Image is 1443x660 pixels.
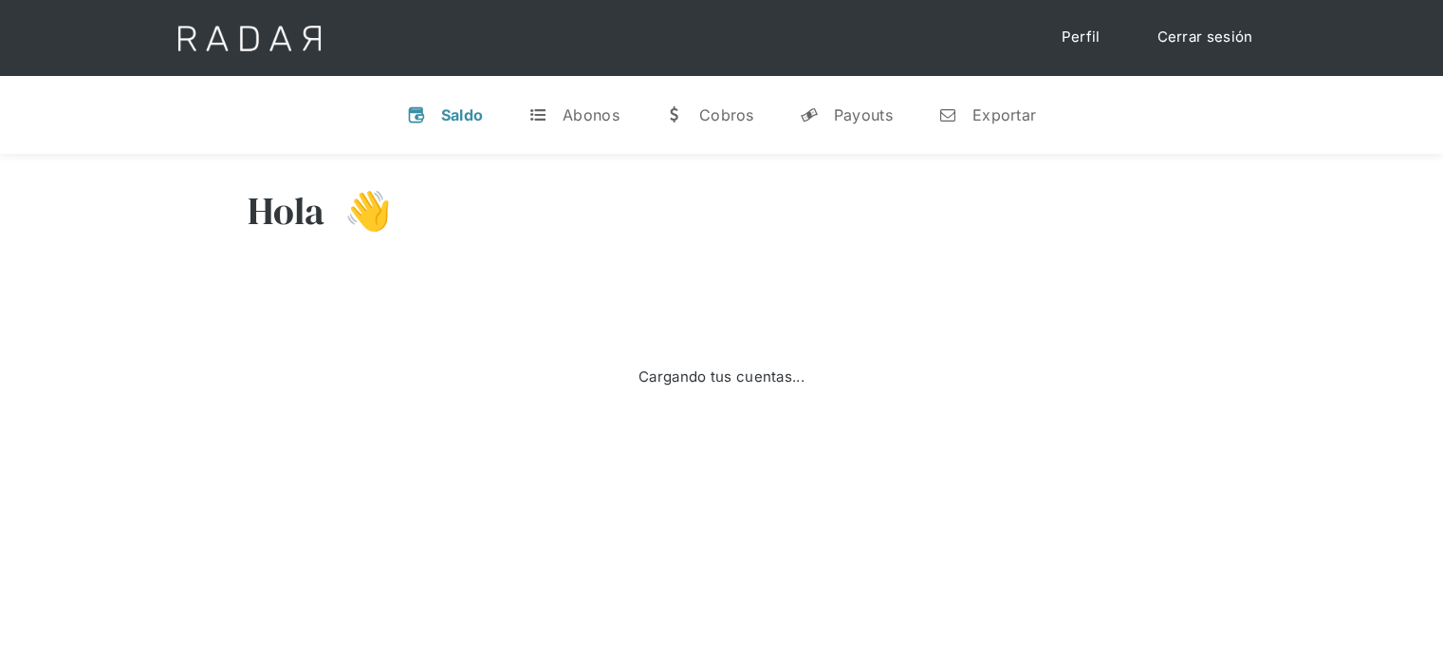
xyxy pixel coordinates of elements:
div: t [528,105,547,124]
div: Payouts [834,105,893,124]
div: Exportar [972,105,1036,124]
h3: Hola [248,187,325,235]
h3: 👋 [325,187,392,235]
div: v [407,105,426,124]
div: y [800,105,819,124]
div: n [938,105,957,124]
a: Cerrar sesión [1138,19,1272,56]
div: Cobros [699,105,754,124]
div: w [665,105,684,124]
div: Abonos [563,105,620,124]
div: Cargando tus cuentas... [638,367,805,388]
div: Saldo [441,105,484,124]
a: Perfil [1043,19,1119,56]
